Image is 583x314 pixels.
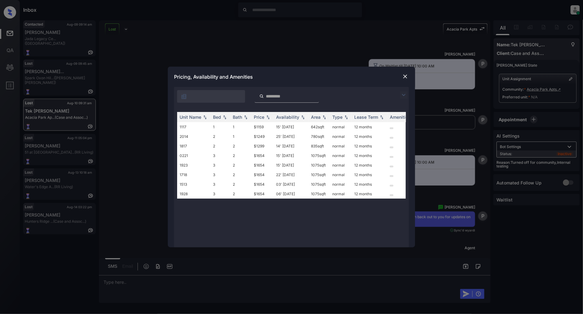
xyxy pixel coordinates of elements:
[274,132,309,141] td: 25' [DATE]
[230,180,251,189] td: 2
[181,93,187,100] img: icon-zuma
[230,170,251,180] td: 2
[211,180,230,189] td: 3
[251,160,274,170] td: $1654
[309,151,330,160] td: 1075 sqft
[321,115,327,119] img: sorting
[274,180,309,189] td: 03' [DATE]
[330,180,352,189] td: normal
[259,93,264,99] img: icon-zuma
[251,141,274,151] td: $1299
[177,189,211,199] td: 1928
[222,115,228,119] img: sorting
[233,114,242,120] div: Bath
[211,160,230,170] td: 3
[251,122,274,132] td: $1159
[251,170,274,180] td: $1654
[274,122,309,132] td: 15' [DATE]
[309,141,330,151] td: 835 sqft
[177,151,211,160] td: 0221
[330,122,352,132] td: normal
[352,180,387,189] td: 12 months
[211,170,230,180] td: 3
[330,170,352,180] td: normal
[309,170,330,180] td: 1075 sqft
[352,141,387,151] td: 12 months
[251,151,274,160] td: $1654
[352,170,387,180] td: 12 months
[211,141,230,151] td: 2
[330,189,352,199] td: normal
[352,189,387,199] td: 12 months
[177,160,211,170] td: 1923
[274,141,309,151] td: 14' [DATE]
[311,114,321,120] div: Area
[274,189,309,199] td: 06' [DATE]
[230,122,251,132] td: 1
[330,141,352,151] td: normal
[309,160,330,170] td: 1075 sqft
[177,180,211,189] td: 1513
[230,151,251,160] td: 2
[274,170,309,180] td: 22' [DATE]
[309,122,330,132] td: 642 sqft
[213,114,221,120] div: Bed
[400,91,407,99] img: icon-zuma
[211,151,230,160] td: 3
[352,122,387,132] td: 12 months
[230,160,251,170] td: 2
[211,122,230,132] td: 1
[300,115,306,119] img: sorting
[390,114,411,120] div: Amenities
[343,115,349,119] img: sorting
[177,141,211,151] td: 1817
[274,160,309,170] td: 15' [DATE]
[265,115,271,119] img: sorting
[251,189,274,199] td: $1654
[180,114,201,120] div: Unit Name
[276,114,299,120] div: Availability
[332,114,343,120] div: Type
[379,115,385,119] img: sorting
[177,132,211,141] td: 2014
[352,132,387,141] td: 12 months
[211,132,230,141] td: 2
[352,151,387,160] td: 12 months
[330,151,352,160] td: normal
[274,151,309,160] td: 15' [DATE]
[243,115,249,119] img: sorting
[330,132,352,141] td: normal
[309,189,330,199] td: 1075 sqft
[177,122,211,132] td: 1117
[251,180,274,189] td: $1654
[352,160,387,170] td: 12 months
[168,67,415,87] div: Pricing, Availability and Amenities
[202,115,208,119] img: sorting
[402,73,408,80] img: close
[251,132,274,141] td: $1249
[177,170,211,180] td: 1718
[354,114,378,120] div: Lease Term
[230,132,251,141] td: 1
[309,180,330,189] td: 1075 sqft
[230,141,251,151] td: 2
[211,189,230,199] td: 3
[309,132,330,141] td: 780 sqft
[230,189,251,199] td: 2
[330,160,352,170] td: normal
[254,114,264,120] div: Price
